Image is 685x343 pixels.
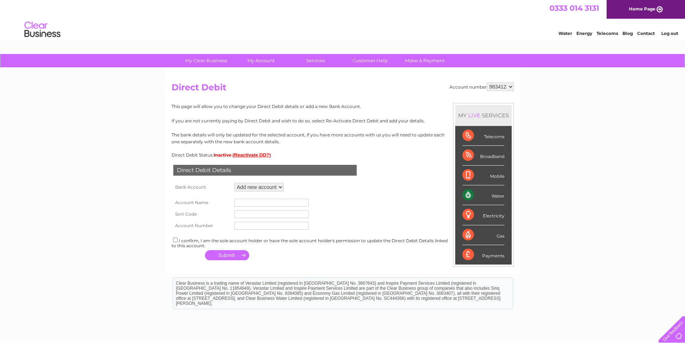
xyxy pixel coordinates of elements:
[177,54,236,67] a: My Clear Business
[233,152,271,158] button: (Reactivate DD?)
[231,54,291,67] a: My Account
[449,82,514,91] div: Account number
[24,19,61,41] img: logo.png
[462,146,504,166] div: Broadband
[214,152,232,158] span: Inactive
[172,181,233,193] th: Bank Account
[172,220,233,231] th: Account Number
[173,4,513,35] div: Clear Business is a trading name of Verastar Limited (registered in [GEOGRAPHIC_DATA] No. 3667643...
[172,152,514,158] div: Direct Debit Status:
[172,197,233,208] th: Account Name
[172,208,233,220] th: Sort Code
[172,82,514,96] h2: Direct Debit
[558,31,572,36] a: Water
[341,54,400,67] a: Customer Help
[462,126,504,146] div: Telecoms
[455,105,512,126] div: MY SERVICES
[172,236,514,248] div: I confirm, I am the sole account holder or have the sole account holder's permission to update th...
[622,31,633,36] a: Blog
[549,4,599,13] a: 0333 014 3131
[286,54,345,67] a: Services
[462,225,504,245] div: Gas
[462,166,504,185] div: Mobile
[172,131,514,145] p: The bank details will only be updated for the selected account, if you have more accounts with us...
[462,185,504,205] div: Water
[597,31,618,36] a: Telecoms
[462,245,504,265] div: Payments
[172,117,514,124] p: If you are not currently paying by Direct Debit and wish to do so, select Re-Activate Direct Debi...
[637,31,655,36] a: Contact
[172,103,514,110] p: This page will allow you to change your Direct Debit details or add a new Bank Account.
[395,54,455,67] a: Make A Payment
[661,31,678,36] a: Log out
[173,165,357,176] div: Direct Debit Details
[462,205,504,225] div: Electricity
[576,31,592,36] a: Energy
[467,112,482,119] div: LIVE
